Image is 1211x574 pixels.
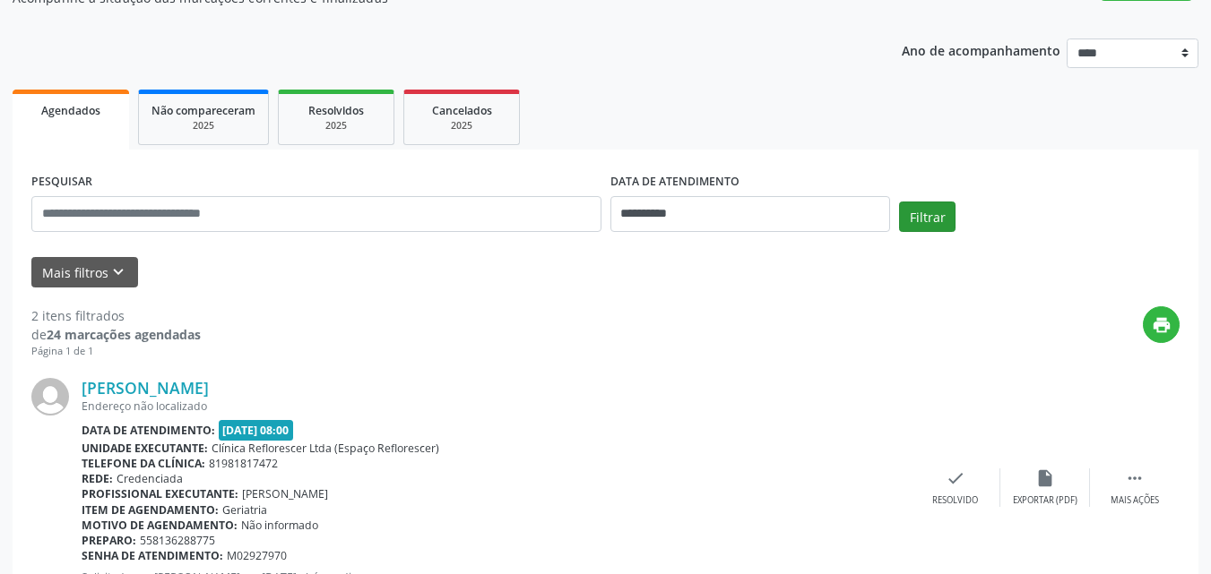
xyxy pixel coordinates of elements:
[242,486,328,501] span: [PERSON_NAME]
[82,518,238,533] b: Motivo de agendamento:
[241,518,318,533] span: Não informado
[212,441,439,456] span: Clínica Reflorescer Ltda (Espaço Reflorescer)
[31,168,92,196] label: PESQUISAR
[1125,468,1145,488] i: 
[432,103,492,118] span: Cancelados
[946,468,965,488] i: check
[1111,494,1159,507] div: Mais ações
[41,103,100,118] span: Agendados
[82,398,911,414] div: Endereço não localizado
[899,201,956,232] button: Filtrar
[222,502,267,518] span: Geriatria
[140,533,215,548] span: 558136288775
[1013,494,1077,507] div: Exportar (PDF)
[902,39,1060,61] p: Ano de acompanhamento
[82,502,219,518] b: Item de agendamento:
[1152,315,1172,335] i: print
[291,119,381,133] div: 2025
[82,456,205,471] b: Telefone da clínica:
[417,119,506,133] div: 2025
[82,533,136,548] b: Preparo:
[47,326,201,343] strong: 24 marcações agendadas
[108,262,128,282] i: keyboard_arrow_down
[31,325,201,344] div: de
[932,494,978,507] div: Resolvido
[31,306,201,325] div: 2 itens filtrados
[82,423,215,438] b: Data de atendimento:
[82,441,208,456] b: Unidade executante:
[82,548,223,563] b: Senha de atendimento:
[31,344,201,359] div: Página 1 de 1
[219,420,294,441] span: [DATE] 08:00
[308,103,364,118] span: Resolvidos
[227,548,287,563] span: M02927970
[151,103,255,118] span: Não compareceram
[1143,306,1180,343] button: print
[151,119,255,133] div: 2025
[209,456,278,471] span: 81981817472
[31,257,138,288] button: Mais filtroskeyboard_arrow_down
[1035,468,1055,488] i: insert_drive_file
[82,378,209,398] a: [PERSON_NAME]
[82,486,238,501] b: Profissional executante:
[82,471,113,486] b: Rede:
[610,168,740,196] label: DATA DE ATENDIMENTO
[117,471,183,486] span: Credenciada
[31,378,69,416] img: img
